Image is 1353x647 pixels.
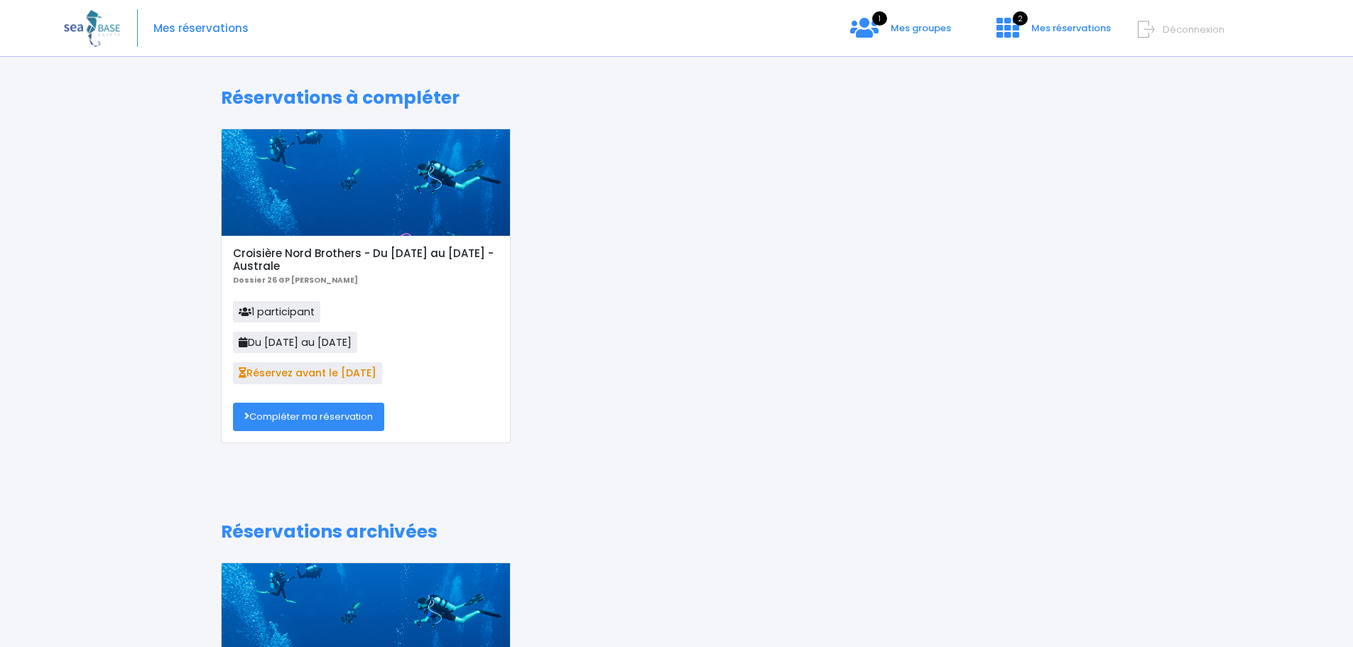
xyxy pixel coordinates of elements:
span: 1 [872,11,887,26]
b: Dossier 26 GP [PERSON_NAME] [233,275,358,286]
span: Réservez avant le [DATE] [233,362,382,384]
span: Mes réservations [1031,21,1111,35]
a: Compléter ma réservation [233,403,384,431]
a: 2 Mes réservations [985,26,1119,40]
span: 2 [1013,11,1028,26]
h1: Réservations à compléter [221,87,1132,109]
h1: Réservations archivées [221,521,1132,543]
span: Déconnexion [1163,23,1224,36]
span: Mes groupes [891,21,951,35]
h5: Croisière Nord Brothers - Du [DATE] au [DATE] - Australe [233,247,498,273]
span: 1 participant [233,301,320,322]
a: 1 Mes groupes [839,26,962,40]
span: Du [DATE] au [DATE] [233,332,357,353]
